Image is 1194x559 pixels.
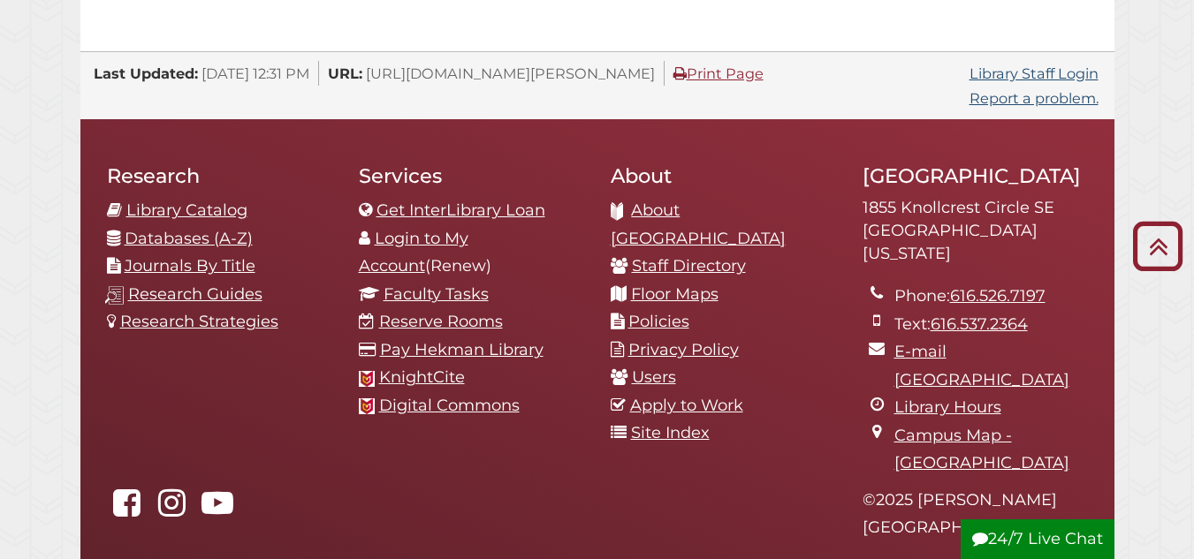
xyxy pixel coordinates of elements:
[152,499,193,518] a: hekmanlibrary on Instagram
[359,225,584,281] li: (Renew)
[628,312,689,331] a: Policies
[380,340,544,359] a: Pay Hekman Library
[863,487,1088,542] p: © 2025 [PERSON_NAME][GEOGRAPHIC_DATA]
[197,499,238,518] a: Hekman Library on YouTube
[673,64,764,82] a: Print Page
[632,256,746,276] a: Staff Directory
[107,499,148,518] a: Hekman Library on Facebook
[863,163,1088,188] h2: [GEOGRAPHIC_DATA]
[359,163,584,188] h2: Services
[894,283,1088,311] li: Phone:
[673,66,687,80] i: Print Page
[105,286,124,305] img: research-guides-icon-white_37x37.png
[379,396,520,415] a: Digital Commons
[931,314,1028,334] a: 616.537.2364
[894,426,1069,473] a: Campus Map - [GEOGRAPHIC_DATA]
[631,423,710,442] a: Site Index
[894,397,1001,417] a: Library Hours
[970,64,1099,82] a: Library Staff Login
[107,163,332,188] h2: Research
[94,64,198,82] span: Last Updated:
[120,312,278,331] a: Research Strategies
[366,64,655,82] span: [URL][DOMAIN_NAME][PERSON_NAME]
[379,312,503,331] a: Reserve Rooms
[611,200,786,248] a: About [GEOGRAPHIC_DATA]
[126,200,247,220] a: Library Catalog
[628,340,739,359] a: Privacy Policy
[128,284,262,304] a: Research Guides
[359,398,375,414] img: Calvin favicon logo
[970,89,1099,107] a: Report a problem.
[359,371,375,387] img: Calvin favicon logo
[359,229,468,276] a: Login to My Account
[631,284,719,304] a: Floor Maps
[863,197,1088,265] address: 1855 Knollcrest Circle SE [GEOGRAPHIC_DATA][US_STATE]
[379,367,465,387] a: KnightCite
[125,229,253,248] a: Databases (A-Z)
[125,256,255,276] a: Journals By Title
[894,311,1088,339] li: Text:
[328,64,362,82] span: URL:
[1126,231,1190,261] a: Back to Top
[950,286,1046,306] a: 616.526.7197
[384,284,489,304] a: Faculty Tasks
[611,163,836,188] h2: About
[894,342,1069,389] a: E-mail [GEOGRAPHIC_DATA]
[202,64,309,82] span: [DATE] 12:31 PM
[632,367,676,387] a: Users
[376,200,545,220] a: Get InterLibrary Loan
[630,396,743,415] a: Apply to Work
